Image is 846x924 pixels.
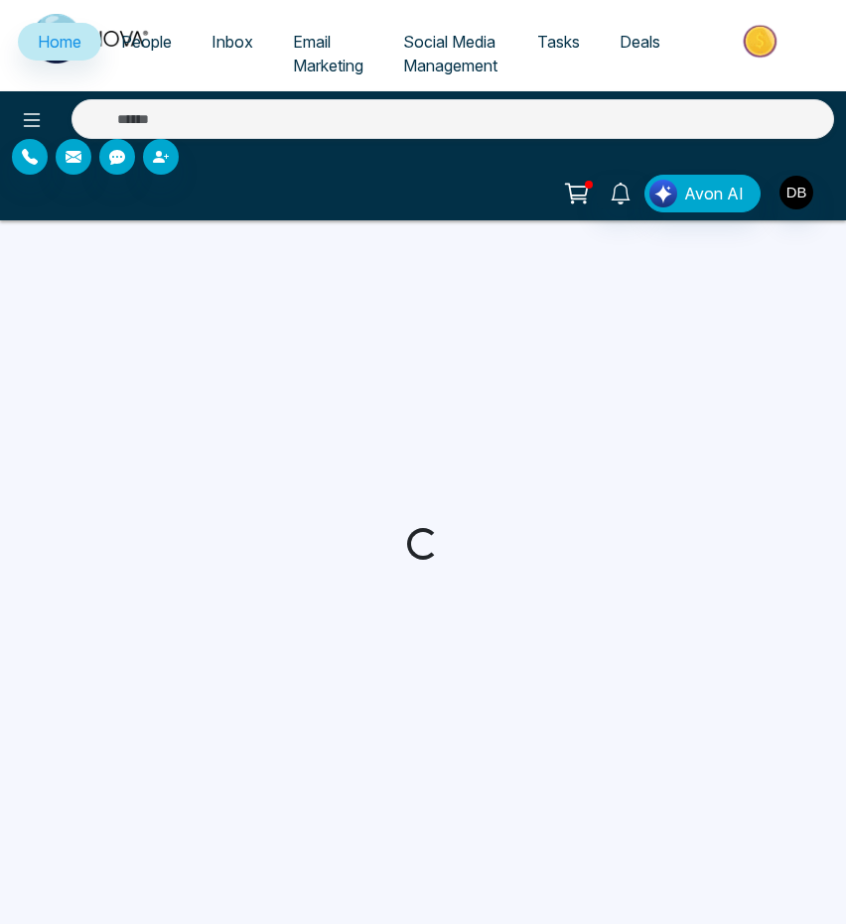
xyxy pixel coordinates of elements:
[192,23,273,61] a: Inbox
[211,32,253,52] span: Inbox
[32,14,151,64] img: Nova CRM Logo
[403,32,497,75] span: Social Media Management
[690,19,834,64] img: Market-place.gif
[38,32,81,52] span: Home
[620,32,660,52] span: Deals
[121,32,172,52] span: People
[649,180,677,207] img: Lead Flow
[779,176,813,209] img: User Avatar
[684,182,744,205] span: Avon AI
[273,23,383,84] a: Email Marketing
[293,32,363,75] span: Email Marketing
[18,23,101,61] a: Home
[517,23,600,61] a: Tasks
[644,175,761,212] button: Avon AI
[101,23,192,61] a: People
[383,23,517,84] a: Social Media Management
[537,32,580,52] span: Tasks
[600,23,680,61] a: Deals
